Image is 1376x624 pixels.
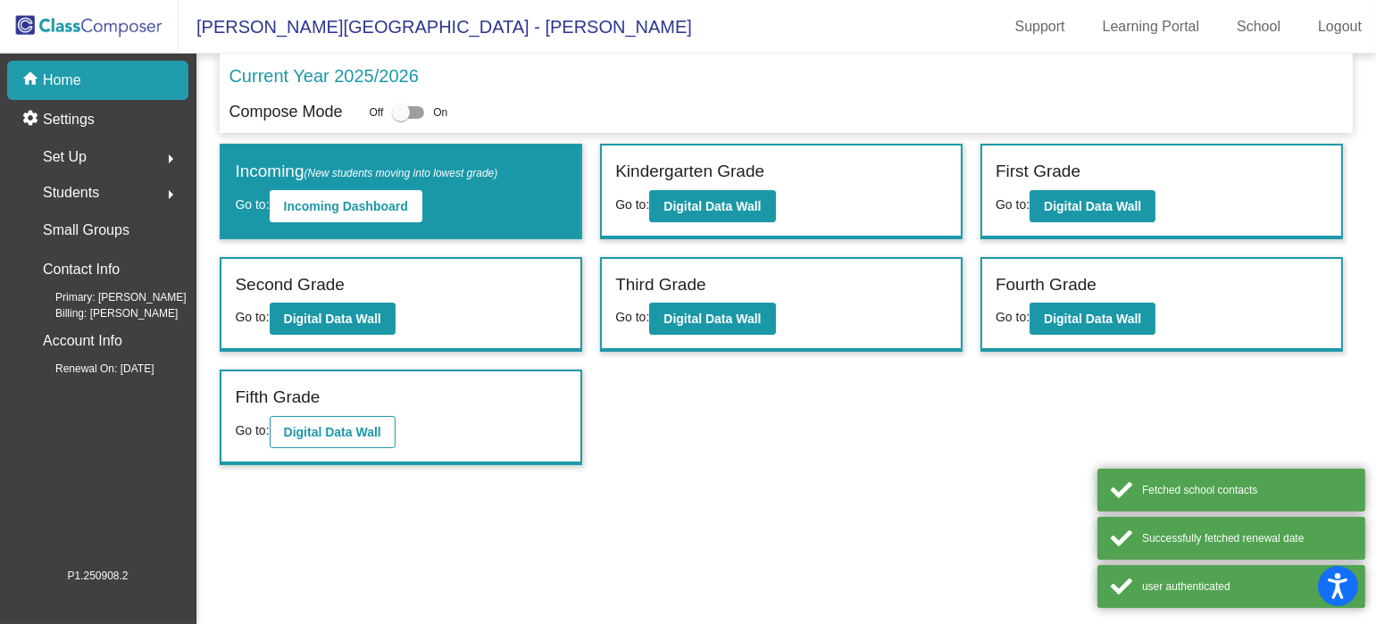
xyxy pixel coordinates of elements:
[1030,190,1155,222] button: Digital Data Wall
[1142,578,1352,595] div: user authenticated
[284,199,408,213] b: Incoming Dashboard
[43,70,81,91] p: Home
[433,104,447,121] span: On
[1088,12,1214,41] a: Learning Portal
[1030,303,1155,335] button: Digital Data Wall
[43,329,122,354] p: Account Info
[235,272,345,298] label: Second Grade
[21,70,43,91] mat-icon: home
[649,303,775,335] button: Digital Data Wall
[43,180,99,205] span: Students
[235,159,497,185] label: Incoming
[235,423,269,437] span: Go to:
[229,100,342,124] p: Compose Mode
[1044,312,1141,326] b: Digital Data Wall
[284,425,381,439] b: Digital Data Wall
[663,312,761,326] b: Digital Data Wall
[235,385,320,411] label: Fifth Grade
[1142,482,1352,498] div: Fetched school contacts
[1001,12,1080,41] a: Support
[235,310,269,324] span: Go to:
[270,190,422,222] button: Incoming Dashboard
[370,104,384,121] span: Off
[1222,12,1295,41] a: School
[43,257,120,282] p: Contact Info
[304,167,498,179] span: (New students moving into lowest grade)
[649,190,775,222] button: Digital Data Wall
[615,159,764,185] label: Kindergarten Grade
[235,197,269,212] span: Go to:
[284,312,381,326] b: Digital Data Wall
[43,145,87,170] span: Set Up
[615,310,649,324] span: Go to:
[270,303,396,335] button: Digital Data Wall
[27,289,187,305] span: Primary: [PERSON_NAME]
[1304,12,1376,41] a: Logout
[1142,530,1352,546] div: Successfully fetched renewal date
[160,184,181,205] mat-icon: arrow_right
[1044,199,1141,213] b: Digital Data Wall
[615,272,705,298] label: Third Grade
[21,109,43,130] mat-icon: settings
[996,272,1097,298] label: Fourth Grade
[996,159,1080,185] label: First Grade
[179,12,692,41] span: [PERSON_NAME][GEOGRAPHIC_DATA] - [PERSON_NAME]
[43,218,129,243] p: Small Groups
[270,416,396,448] button: Digital Data Wall
[27,305,178,321] span: Billing: [PERSON_NAME]
[229,62,418,89] p: Current Year 2025/2026
[663,199,761,213] b: Digital Data Wall
[160,148,181,170] mat-icon: arrow_right
[43,109,95,130] p: Settings
[996,197,1030,212] span: Go to:
[615,197,649,212] span: Go to:
[27,361,154,377] span: Renewal On: [DATE]
[996,310,1030,324] span: Go to:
